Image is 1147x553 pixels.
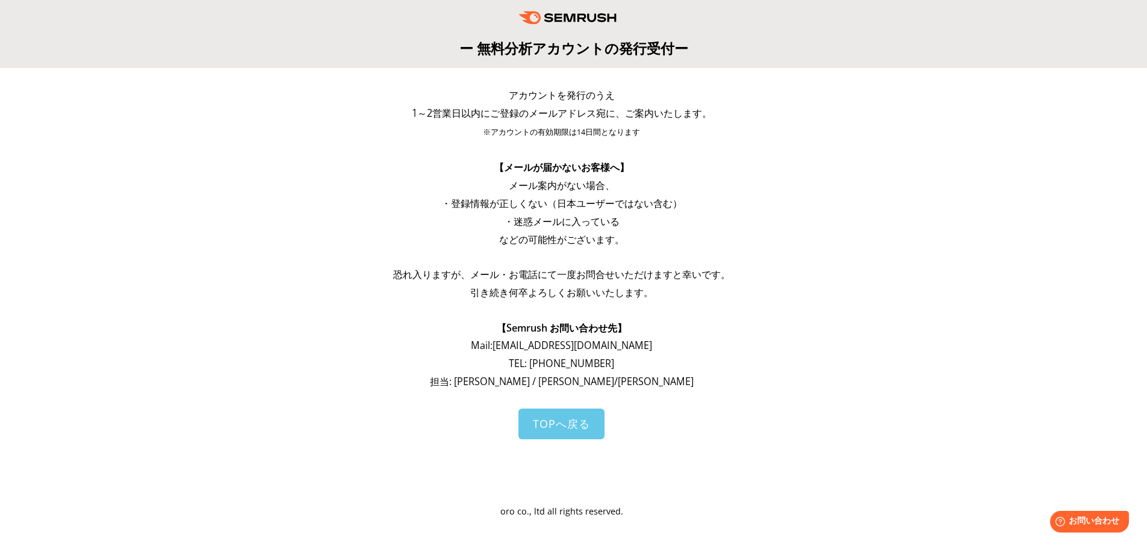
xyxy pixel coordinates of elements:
[494,161,629,174] span: 【メールが届かないお客様へ】
[509,357,614,370] span: TEL: [PHONE_NUMBER]
[518,409,605,439] a: TOPへ戻る
[471,339,652,352] span: Mail: [EMAIL_ADDRESS][DOMAIN_NAME]
[504,215,620,228] span: ・迷惑メールに入っている
[497,321,627,335] span: 【Semrush お問い合わせ先】
[483,127,640,137] span: ※アカウントの有効期限は14日間となります
[470,286,653,299] span: 引き続き何卒よろしくお願いいたします。
[459,39,688,58] span: ー 無料分析アカウントの発行受付ー
[441,197,682,210] span: ・登録情報が正しくない（日本ユーザーではない含む）
[430,375,694,388] span: 担当: [PERSON_NAME] / [PERSON_NAME]/[PERSON_NAME]
[393,268,730,281] span: 恐れ入りますが、メール・お電話にて一度お問合せいただけますと幸いです。
[500,505,623,517] span: oro co., ltd all rights reserved.
[499,233,624,246] span: などの可能性がございます。
[509,88,615,102] span: アカウントを発行のうえ
[1040,506,1134,540] iframe: Help widget launcher
[412,107,712,120] span: 1～2営業日以内にご登録のメールアドレス宛に、ご案内いたします。
[509,179,615,192] span: メール案内がない場合、
[533,416,590,431] span: TOPへ戻る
